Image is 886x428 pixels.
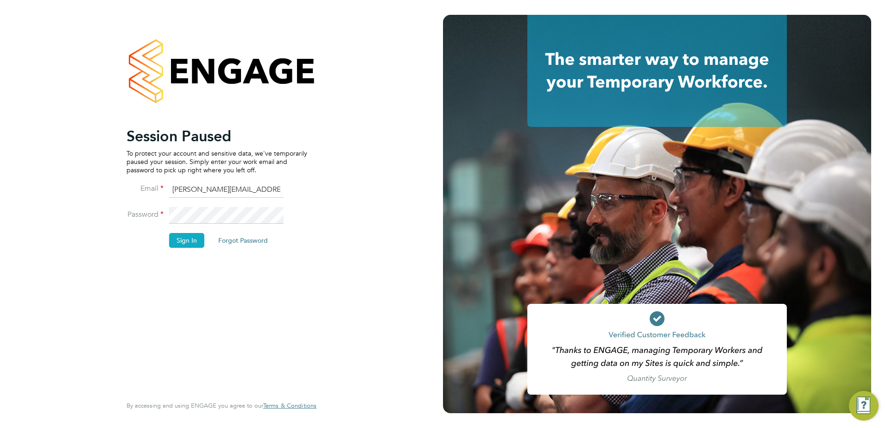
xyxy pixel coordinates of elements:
[849,391,879,421] button: Engage Resource Center
[127,149,307,175] p: To protect your account and sensitive data, we've temporarily paused your session. Simply enter y...
[127,402,316,409] span: By accessing and using ENGAGE you agree to our
[127,127,307,145] h2: Session Paused
[263,402,316,409] a: Terms & Conditions
[211,233,275,248] button: Forgot Password
[169,233,204,248] button: Sign In
[169,182,284,198] input: Enter your work email...
[127,210,164,220] label: Password
[127,184,164,194] label: Email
